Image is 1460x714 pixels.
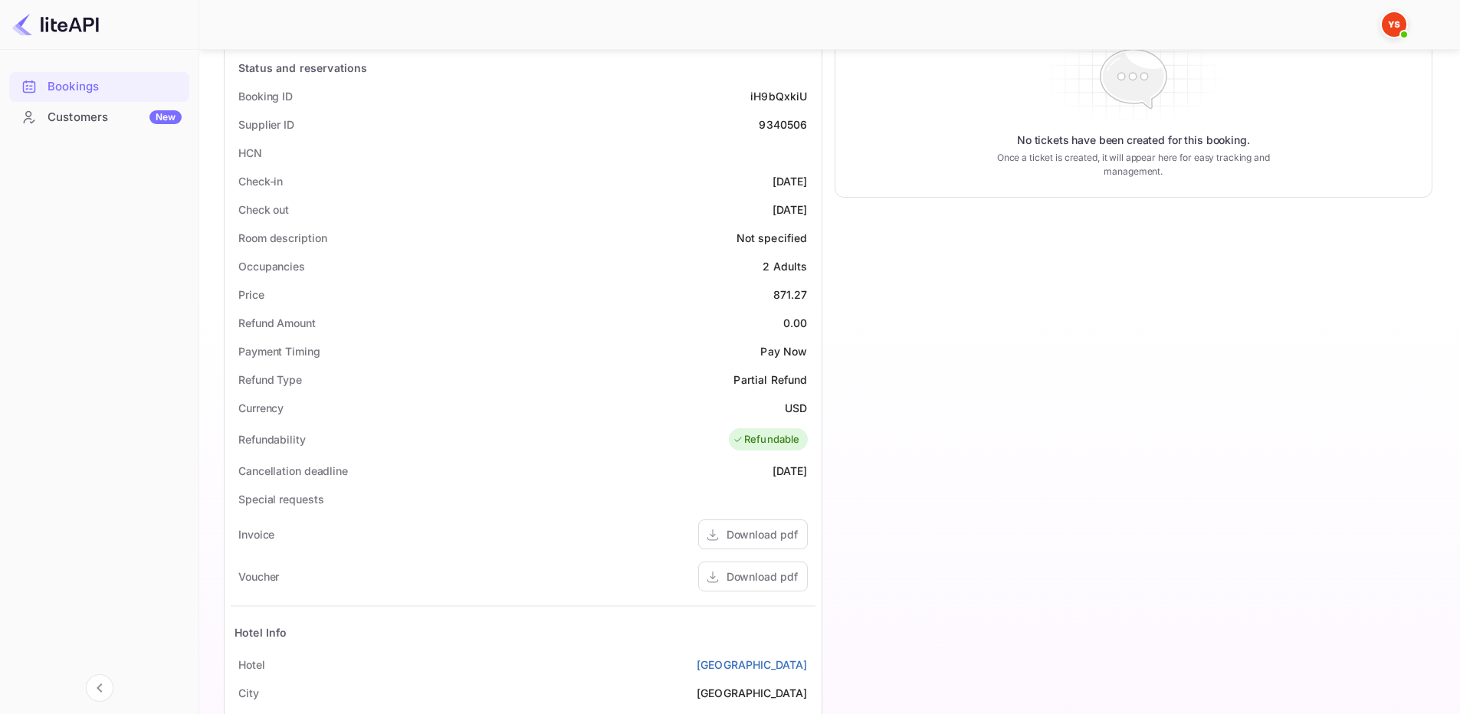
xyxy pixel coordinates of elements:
[238,491,323,507] div: Special requests
[235,624,287,640] div: Hotel Info
[9,103,189,131] a: CustomersNew
[760,343,807,359] div: Pay Now
[750,88,807,104] div: iH9bQxkiU
[12,12,99,37] img: LiteAPI logo
[727,568,798,585] div: Download pdf
[238,230,326,246] div: Room description
[1017,133,1250,148] p: No tickets have been created for this booking.
[238,258,305,274] div: Occupancies
[733,432,800,447] div: Refundable
[238,526,274,542] div: Invoice
[783,315,808,331] div: 0.00
[727,526,798,542] div: Download pdf
[733,372,807,388] div: Partial Refund
[238,400,284,416] div: Currency
[238,657,265,673] div: Hotel
[238,60,367,76] div: Status and reservations
[238,116,294,133] div: Supplier ID
[773,201,808,218] div: [DATE]
[238,568,279,585] div: Voucher
[238,343,320,359] div: Payment Timing
[48,78,182,96] div: Bookings
[9,72,189,100] a: Bookings
[759,116,807,133] div: 9340506
[773,463,808,479] div: [DATE]
[48,109,182,126] div: Customers
[238,463,348,479] div: Cancellation deadline
[238,88,293,104] div: Booking ID
[773,173,808,189] div: [DATE]
[86,674,113,702] button: Collapse navigation
[697,657,808,673] a: [GEOGRAPHIC_DATA]
[973,151,1294,178] p: Once a ticket is created, it will appear here for easy tracking and management.
[9,72,189,102] div: Bookings
[238,287,264,303] div: Price
[9,103,189,133] div: CustomersNew
[238,201,289,218] div: Check out
[773,287,808,303] div: 871.27
[238,145,262,161] div: HCN
[238,431,306,447] div: Refundability
[1382,12,1406,37] img: Yandex Support
[763,258,807,274] div: 2 Adults
[238,685,259,701] div: City
[149,110,182,124] div: New
[238,173,283,189] div: Check-in
[697,685,808,701] div: [GEOGRAPHIC_DATA]
[737,230,808,246] div: Not specified
[238,315,316,331] div: Refund Amount
[785,400,807,416] div: USD
[238,372,302,388] div: Refund Type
